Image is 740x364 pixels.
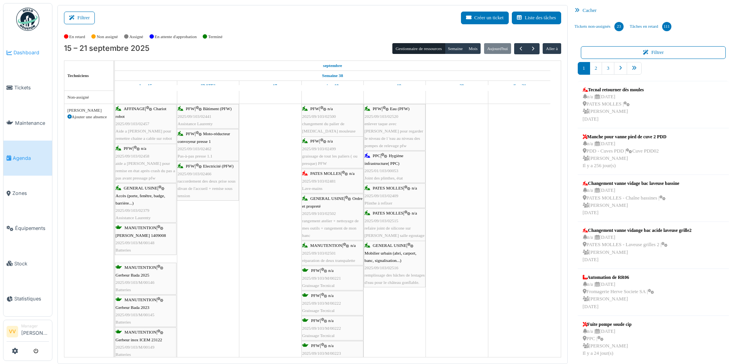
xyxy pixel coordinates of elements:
nav: pager [578,62,729,81]
span: MANUTENTION [310,243,342,248]
span: 2025/09/103/02441 [178,114,212,119]
span: 2025/09/103/M/00145 [116,312,155,317]
span: n/a [328,343,334,348]
div: Changement vanne vidange bac acide laveuse grille2 [583,227,692,234]
span: Équipements [15,225,49,232]
span: n/a [141,146,146,151]
a: Automation de RR06 n/a |[DATE] Fromagerie Herve Societe SA | [PERSON_NAME][DATE] [581,272,656,312]
a: Dashboard [3,35,52,70]
button: Semaine [445,43,466,54]
div: n/a | [DATE] PPC | [PERSON_NAME] Il y a 24 jour(s) [583,328,632,357]
span: PFW [311,343,320,348]
a: Stock [3,246,52,281]
span: 2025/09/103/02501 [302,251,336,255]
span: 2025/09/103/M/00223 [302,351,341,356]
button: Créer un ticket [461,12,509,24]
span: PATES MOLLES [310,171,341,176]
span: n/a [328,139,333,143]
button: Mois [466,43,481,54]
span: Moto-réducteur convoyeur presse 1 [178,131,230,143]
span: aide a [PERSON_NAME] pour remise en état après crash du pas a pas avant pressage pfw [116,161,175,180]
span: Assistance Laurenty [178,121,213,126]
button: Filtrer [581,46,726,59]
button: Aujourd'hui [484,43,511,54]
a: Tâches en retard [627,16,674,37]
span: Mobilier urbain (abri, carport, banc, signalisation...) [365,251,417,263]
span: Batteries [116,287,131,292]
span: GENERAL USINE [310,196,344,201]
button: Aller à [543,43,561,54]
span: 2025/09/103/M/00148 [116,240,155,245]
div: Automation de RR06 [583,274,654,281]
span: Gerbeur Bada 2023 [116,305,150,310]
a: VV Manager[PERSON_NAME] [7,323,49,342]
span: 2025/09/103/02520 [365,114,399,119]
span: n/a [328,106,333,111]
span: Ordre et propreté [302,196,363,208]
label: Assigné [129,34,143,40]
span: Gerbeur Bada 2025 [116,273,150,277]
div: Cacher [572,5,735,16]
span: Stock [14,260,49,267]
span: Pas-à-pas presse 1.1 [178,154,212,158]
div: | [116,329,176,358]
span: Maintenance [15,119,49,127]
span: MANUTENTION [124,297,156,302]
span: Lave-mains [302,186,323,191]
div: | [116,296,176,326]
span: PFW [311,268,320,273]
div: Changement vanne vidage bac laveuse bassine [583,180,679,187]
button: Gestionnaire de ressources [392,43,445,54]
span: Eau (PFW) [390,106,410,111]
span: raccordement des deux prise sous divan de l'accueil + remise sous tension [178,179,235,198]
span: Tickets [14,84,49,91]
span: Graissage Tecnical [302,333,335,338]
a: 19 septembre 2025 [386,81,403,91]
span: 2025/09/103/02516 [365,265,399,270]
a: 2 [590,62,602,75]
a: Agenda [3,141,52,176]
span: n/a [412,211,417,215]
div: Manche pour vanne pied de cuve 2 PDD [583,133,666,140]
a: Maintenance [3,106,52,141]
span: PFW [186,131,195,136]
button: Suivant [527,43,540,54]
span: Joint des plinthes, état [365,176,403,180]
span: PPC [373,153,380,158]
span: AFFINAGE [124,106,145,111]
span: n/a [328,293,334,298]
span: 2025/09/103/02466 [178,171,212,176]
a: Semaine 38 [320,71,345,81]
li: [PERSON_NAME] [21,323,49,340]
div: n/a | [DATE] Fromagerie Herve Societe SA | [PERSON_NAME] [DATE] [583,281,654,310]
span: remplissage des bâches de lestages d'eau pour le château gonflable. [365,273,425,285]
span: Techniciens [67,73,89,78]
span: PFW [310,139,319,143]
a: 15 septembre 2025 [321,61,344,70]
span: réparation de deux transpalette [302,258,355,263]
span: Batteries [116,248,131,252]
span: Plinthe à refixer [365,201,392,205]
div: | [302,170,363,192]
span: Zones [12,190,49,197]
div: | [365,242,425,286]
span: 2025/09/103/02502 [302,211,336,216]
span: 2025/09/103/02379 [116,208,150,213]
span: 2025/09/103/02499 [302,146,336,151]
a: Fuite pompe soude cip n/a |[DATE] PPC | [PERSON_NAME]Il y a 24 jour(s) [581,319,634,359]
button: Liste des tâches [512,12,561,24]
span: GENERAL USINE [124,186,158,190]
span: n/a [328,318,334,323]
div: | [178,130,238,160]
span: enlever taque avec [PERSON_NAME] pour regarder le niveau de l 'eau au niveau des pompes de releva... [365,121,423,148]
span: rangement atelier + nettoyage de mes outils + rangement de mon banc [302,218,359,238]
button: Précédent [514,43,527,54]
span: n/a [412,186,417,190]
span: Hygiène infrastructure( PPC) [365,153,404,165]
span: PFW [311,293,320,298]
img: Badge_color-CXgf-gQk.svg [16,8,39,31]
span: 2025/09/103/02409 [365,193,399,198]
span: Graissage Tecnical [302,283,335,288]
span: MANUTENTION [124,330,156,334]
span: PFW [186,106,195,111]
